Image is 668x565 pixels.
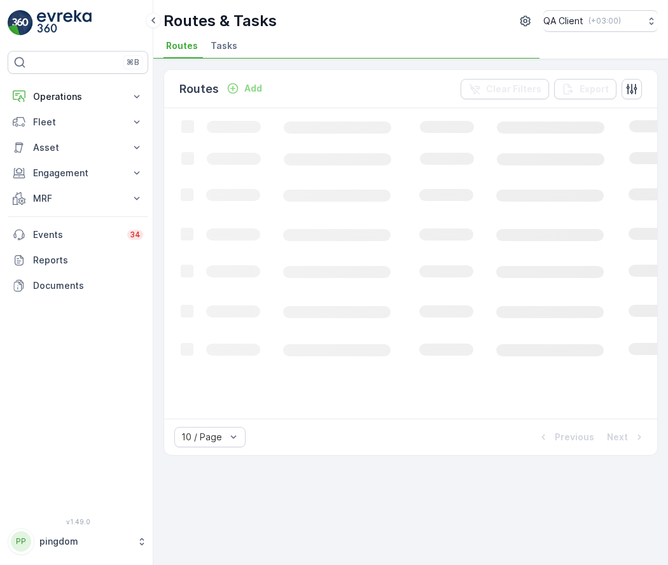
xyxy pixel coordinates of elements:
p: Routes & Tasks [164,11,277,31]
div: PP [11,531,31,552]
button: Previous [536,429,595,445]
p: 34 [130,230,141,240]
button: QA Client(+03:00) [543,10,658,32]
span: Routes [166,39,198,52]
button: Next [606,429,647,445]
p: Documents [33,279,143,292]
p: Routes [179,80,219,98]
button: Export [554,79,616,99]
span: v 1.49.0 [8,518,148,526]
a: Events34 [8,222,148,248]
p: Fleet [33,116,123,129]
img: logo [8,10,33,36]
p: MRF [33,192,123,205]
p: Asset [33,141,123,154]
p: QA Client [543,15,583,27]
button: Clear Filters [461,79,549,99]
p: ( +03:00 ) [588,16,621,26]
p: Export [580,83,609,95]
button: Operations [8,84,148,109]
button: MRF [8,186,148,211]
p: Add [244,82,262,95]
img: logo_light-DOdMpM7g.png [37,10,92,36]
p: Reports [33,254,143,267]
button: Asset [8,135,148,160]
p: pingdom [39,535,130,548]
button: PPpingdom [8,528,148,555]
p: Operations [33,90,123,103]
span: Tasks [211,39,237,52]
p: Clear Filters [486,83,541,95]
p: Engagement [33,167,123,179]
p: Next [607,431,628,443]
p: ⌘B [127,57,139,67]
a: Reports [8,248,148,273]
a: Documents [8,273,148,298]
p: Events [33,228,120,241]
p: Previous [555,431,594,443]
button: Fleet [8,109,148,135]
button: Engagement [8,160,148,186]
button: Add [221,81,267,96]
